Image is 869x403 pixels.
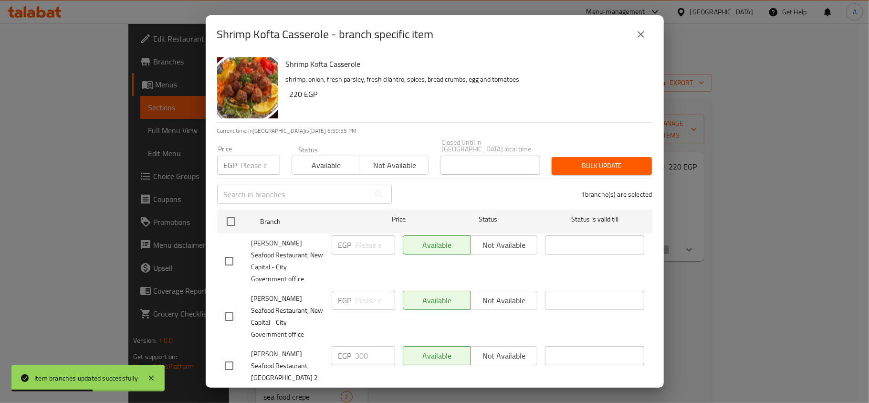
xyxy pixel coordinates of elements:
[286,57,645,71] h6: Shrimp Kofta Casserole
[552,157,652,175] button: Bulk update
[217,127,652,135] p: Current time in [GEOGRAPHIC_DATA] is [DATE] 6:59:55 PM
[338,239,352,251] p: EGP
[581,190,652,199] p: 1 branche(s) are selected
[290,87,645,101] h6: 220 EGP
[251,348,324,384] span: [PERSON_NAME] Seafood Restaurant, [GEOGRAPHIC_DATA] 2
[356,235,395,255] input: Please enter price
[367,213,430,225] span: Price
[545,213,644,225] span: Status is valid till
[360,156,429,175] button: Not available
[356,346,395,365] input: Please enter price
[224,159,237,171] p: EGP
[251,293,324,340] span: [PERSON_NAME] Seafood Restaurant, New Capital - City Government office
[217,27,434,42] h2: Shrimp Kofta Casserole - branch specific item
[629,23,652,46] button: close
[356,291,395,310] input: Please enter price
[217,185,370,204] input: Search in branches
[292,156,360,175] button: Available
[217,57,278,118] img: Shrimp Kofta Casserole
[338,350,352,361] p: EGP
[34,373,138,383] div: Item branches updated successfully
[286,74,645,85] p: shrimp, onion, fresh parsley, fresh cilantro, spices, bread crumbs, egg and tomatoes
[364,159,425,172] span: Not available
[338,295,352,306] p: EGP
[296,159,356,172] span: Available
[260,216,359,228] span: Branch
[559,160,644,172] span: Bulk update
[251,237,324,285] span: [PERSON_NAME] Seafood Restaurant, New Capital - City Government office
[241,156,280,175] input: Please enter price
[438,213,537,225] span: Status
